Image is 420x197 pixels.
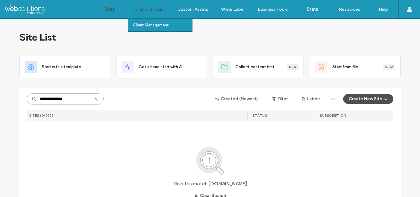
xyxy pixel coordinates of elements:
[210,94,263,104] button: Created (Newest)
[139,64,182,70] span: Get a head start with AI
[42,64,81,70] span: Start with a template
[258,7,288,12] label: Business Tools
[19,56,110,78] div: Start with a template
[287,64,299,70] div: New
[133,23,169,27] label: Client Management
[19,31,56,43] span: Site List
[29,113,55,118] span: SITES (0/9929)
[134,7,165,12] label: Clients & Team
[105,6,115,12] label: Sites
[307,6,318,12] label: Stats
[116,56,207,78] div: Get a head start with AI
[221,7,244,12] label: White Label
[252,113,267,118] span: STATUS
[332,64,358,70] span: Start from file
[14,4,26,10] span: Help
[188,146,232,175] img: search.svg
[379,7,388,12] label: Help
[383,64,395,70] div: Beta
[296,94,326,104] button: Labels
[133,19,192,31] a: Client Management
[173,180,208,187] span: No sites match
[236,64,275,70] span: Collect content first
[310,56,401,78] div: Start from fileBeta
[177,7,208,12] label: Custom Assets
[266,94,294,104] button: Filter
[320,113,346,118] span: SUBSCRIPTION
[343,94,393,104] button: Create New Site
[213,56,304,78] div: Collect content firstNew
[339,7,360,12] label: Resources
[208,180,247,187] span: [DOMAIN_NAME]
